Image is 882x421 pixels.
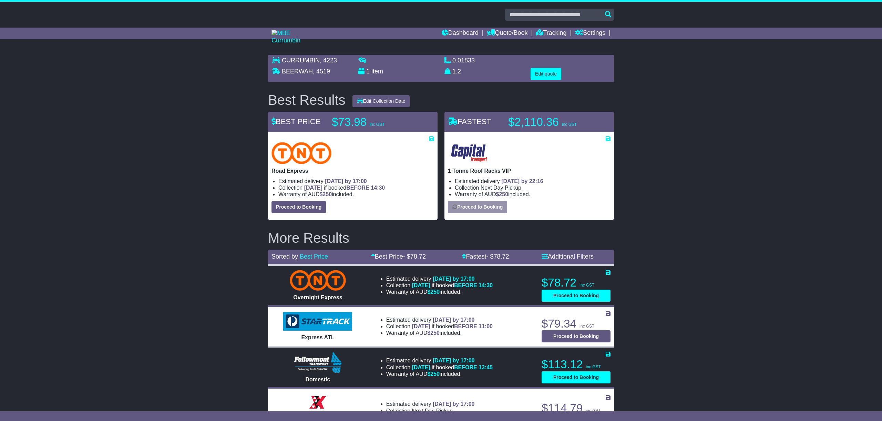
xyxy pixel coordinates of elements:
img: StarTrack: Express ATL [283,312,352,331]
li: Estimated delivery [455,178,611,184]
span: Domestic [305,377,330,382]
li: Estimated delivery [386,357,493,364]
button: Proceed to Booking [542,290,611,302]
span: [DATE] by 17:00 [433,358,475,363]
p: $114.79 [542,401,611,415]
li: Collection [386,323,493,330]
p: $79.34 [542,317,611,331]
span: 250 [499,191,508,197]
li: Collection [278,184,434,191]
img: Border Express: Express Parcel Service [307,392,328,413]
img: Followmont Transport: Domestic [294,352,341,373]
span: inc GST [370,122,384,127]
span: 14:30 [371,185,385,191]
img: TNT Domestic: Overnight Express [290,270,346,291]
a: Best Price [300,253,328,260]
span: 250 [430,371,440,377]
span: [DATE] [412,323,430,329]
span: inc GST [586,408,601,413]
span: FASTEST [448,117,491,126]
p: 1 Tonne Roof Racks VIP [448,168,611,174]
span: BEFORE [454,282,477,288]
span: 0.01833 [452,57,475,64]
p: Road Express [271,168,434,174]
li: Collection [386,408,475,414]
button: Proceed to Booking [448,201,507,213]
span: , 4223 [320,57,337,64]
li: Collection [455,184,611,191]
span: [DATE] [304,185,322,191]
span: [DATE] by 22:16 [501,178,543,184]
span: 78.72 [410,253,426,260]
span: [DATE] [412,364,430,370]
a: Additional Filters [542,253,594,260]
span: 78.72 [493,253,509,260]
span: [DATE] by 17:00 [433,317,475,323]
button: Edit Collection Date [352,95,410,107]
span: 11:00 [479,323,493,329]
button: Proceed to Booking [542,371,611,383]
span: BEFORE [346,185,369,191]
span: Overnight Express [293,294,342,300]
span: BEFORE [454,364,477,370]
li: Estimated delivery [386,275,493,282]
span: inc GST [562,122,577,127]
div: Best Results [265,92,349,108]
a: Fastest- $78.72 [462,253,509,260]
a: Quote/Book [487,28,527,39]
a: Tracking [536,28,566,39]
span: $ [427,330,440,336]
li: Warranty of AUD included. [386,330,493,336]
li: Estimated delivery [386,401,475,407]
li: Warranty of AUD included. [278,191,434,198]
span: item [371,68,383,75]
h2: More Results [268,230,614,245]
span: BEST PRICE [271,117,320,126]
span: $ [496,191,508,197]
span: BEFORE [454,323,477,329]
span: , 4519 [313,68,330,75]
span: $ [427,289,440,295]
p: $78.72 [542,276,611,290]
span: $ [319,191,332,197]
span: 1.2 [452,68,461,75]
span: if booked [412,282,493,288]
li: Estimated delivery [278,178,434,184]
span: [DATE] [412,282,430,288]
a: Best Price- $78.72 [371,253,426,260]
li: Warranty of AUD included. [386,289,493,295]
span: - $ [403,253,426,260]
span: [DATE] by 17:00 [433,401,475,407]
p: $113.12 [542,358,611,371]
img: TNT Domestic: Road Express [271,142,331,164]
span: $ [427,371,440,377]
p: $73.98 [332,115,418,129]
span: inc GST [580,324,594,329]
span: if booked [412,364,493,370]
span: Express ATL [301,334,334,340]
button: Edit quote [531,68,561,80]
span: 250 [430,330,440,336]
a: Dashboard [442,28,479,39]
li: Collection [386,282,493,289]
span: [DATE] by 17:00 [325,178,367,184]
span: CURRUMBIN [282,57,320,64]
span: BEERWAH [282,68,313,75]
button: Proceed to Booking [271,201,326,213]
span: 250 [322,191,332,197]
li: Estimated delivery [386,317,493,323]
a: Settings [575,28,605,39]
li: Collection [386,364,493,371]
span: if booked [412,323,493,329]
span: if booked [304,185,385,191]
span: 1 [366,68,370,75]
span: inc GST [586,364,601,369]
span: - $ [486,253,509,260]
li: Warranty of AUD included. [455,191,611,198]
span: Next Day Pickup [481,185,521,191]
img: CapitalTransport: 1 Tonne Roof Racks VIP [448,142,491,164]
span: inc GST [580,283,594,288]
span: Next Day Pickup [412,408,453,414]
span: 13:45 [479,364,493,370]
span: Sorted by [271,253,298,260]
